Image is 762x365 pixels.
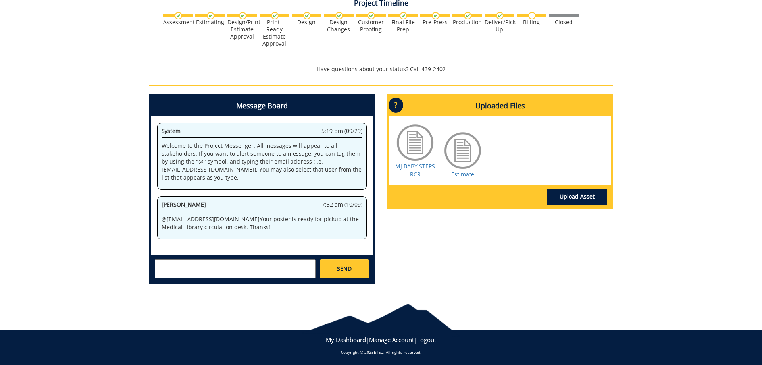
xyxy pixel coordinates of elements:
a: ETSU [374,350,383,355]
div: Pre-Press [420,19,450,26]
div: Assessment [163,19,193,26]
div: Deliver/Pick-Up [485,19,514,33]
img: checkmark [271,12,279,19]
img: checkmark [464,12,471,19]
a: My Dashboard [326,336,366,344]
a: Manage Account [369,336,414,344]
p: ? [389,98,403,113]
div: Customer Proofing [356,19,386,33]
div: Print-Ready Estimate Approval [260,19,289,47]
img: checkmark [368,12,375,19]
span: SEND [337,265,352,273]
div: Design Changes [324,19,354,33]
img: checkmark [432,12,439,19]
div: Final File Prep [388,19,418,33]
textarea: messageToSend [155,259,316,278]
img: checkmark [335,12,343,19]
div: Closed [549,19,579,26]
img: checkmark [239,12,246,19]
div: Production [452,19,482,26]
a: Upload Asset [547,189,607,205]
img: no [528,12,536,19]
img: checkmark [303,12,311,19]
img: checkmark [496,12,504,19]
span: System [162,127,181,135]
p: @ [EMAIL_ADDRESS][DOMAIN_NAME] Your poster is ready for pickup at the Medical Library circulation... [162,215,362,231]
span: [PERSON_NAME] [162,201,206,208]
div: Design/Print Estimate Approval [227,19,257,40]
img: checkmark [175,12,182,19]
span: 5:19 pm (09/29) [321,127,362,135]
a: MJ BABY STEPS RCR [395,162,435,178]
h4: Uploaded Files [389,96,611,116]
h4: Message Board [151,96,373,116]
div: Design [292,19,321,26]
span: 7:32 am (10/09) [322,201,362,209]
div: Estimating [195,19,225,26]
a: SEND [320,259,369,278]
p: Have questions about your status? Call 439-2402 [149,65,613,73]
a: Estimate [451,170,474,178]
img: checkmark [400,12,407,19]
a: Logout [417,336,436,344]
img: checkmark [207,12,214,19]
div: Billing [517,19,546,26]
p: Welcome to the Project Messenger. All messages will appear to all stakeholders. If you want to al... [162,142,362,182]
